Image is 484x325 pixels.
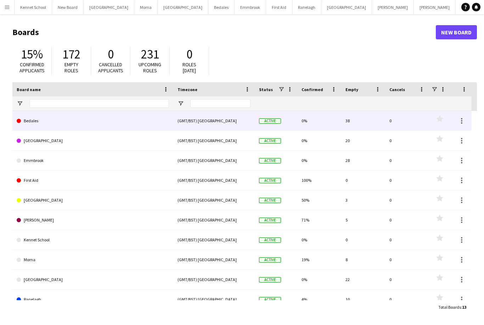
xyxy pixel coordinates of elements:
div: 20 [341,131,385,150]
div: 0 [385,131,429,150]
div: (GMT/BST) [GEOGRAPHIC_DATA] [173,230,255,250]
span: 172 [62,46,80,62]
div: 22 [341,270,385,289]
a: New Board [436,25,477,39]
div: 0 [385,270,429,289]
div: 0 [385,111,429,130]
div: (GMT/BST) [GEOGRAPHIC_DATA] [173,290,255,309]
button: Open Filter Menu [17,100,23,107]
div: 50% [297,190,341,210]
span: Empty roles [64,61,78,74]
span: Empty [345,87,358,92]
a: [GEOGRAPHIC_DATA] [17,270,169,290]
span: Timezone [178,87,197,92]
a: [GEOGRAPHIC_DATA] [17,131,169,151]
button: [PERSON_NAME] [414,0,456,14]
div: (GMT/BST) [GEOGRAPHIC_DATA] [173,250,255,269]
a: First Aid [17,170,169,190]
div: 0% [297,131,341,150]
span: Active [259,237,281,243]
span: Cancelled applicants [98,61,123,74]
button: Emmbrook [235,0,266,14]
span: Confirmed [302,87,323,92]
div: 0 [385,290,429,309]
a: Morna [17,250,169,270]
span: 0 [108,46,114,62]
span: 15% [21,46,43,62]
span: Active [259,297,281,302]
div: (GMT/BST) [GEOGRAPHIC_DATA] [173,131,255,150]
div: 0 [385,170,429,190]
span: Active [259,277,281,282]
div: 0 [341,230,385,250]
div: 8 [341,250,385,269]
div: 0% [297,270,341,289]
button: Morna [134,0,158,14]
span: Total Boards [438,304,461,310]
div: 28 [341,151,385,170]
a: Ranelagh [17,290,169,309]
div: 0 [385,230,429,250]
div: 0 [341,170,385,190]
a: [GEOGRAPHIC_DATA] [17,190,169,210]
div: 10 [341,290,385,309]
span: Active [259,218,281,223]
a: [PERSON_NAME] [17,210,169,230]
div: (GMT/BST) [GEOGRAPHIC_DATA] [173,111,255,130]
button: [PERSON_NAME] [372,0,414,14]
button: [GEOGRAPHIC_DATA] [321,0,372,14]
div: 0% [297,151,341,170]
div: 0 [385,190,429,210]
span: Active [259,138,281,144]
button: Open Filter Menu [178,100,184,107]
span: Cancels [389,87,405,92]
div: 0% [297,111,341,130]
input: Timezone Filter Input [190,99,251,108]
a: Kennet School [17,230,169,250]
div: 0 [385,151,429,170]
button: [GEOGRAPHIC_DATA] [84,0,134,14]
div: 5 [341,210,385,230]
span: Upcoming roles [139,61,161,74]
div: 4% [297,290,341,309]
div: 71% [297,210,341,230]
button: Ranelagh [292,0,321,14]
span: 0 [186,46,192,62]
a: Bedales [17,111,169,131]
span: Active [259,178,281,183]
span: Active [259,158,281,163]
div: (GMT/BST) [GEOGRAPHIC_DATA] [173,151,255,170]
div: 0 [385,250,429,269]
span: Board name [17,87,41,92]
div: 3 [341,190,385,210]
span: 13 [462,304,466,310]
div: (GMT/BST) [GEOGRAPHIC_DATA] [173,270,255,289]
button: New Board [52,0,84,14]
a: Emmbrook [17,151,169,170]
h1: Boards [12,27,436,38]
div: 19% [297,250,341,269]
div: (GMT/BST) [GEOGRAPHIC_DATA] [173,190,255,210]
div: 100% [297,170,341,190]
div: 38 [341,111,385,130]
span: Active [259,198,281,203]
span: Roles [DATE] [182,61,196,74]
span: Active [259,257,281,263]
div: : [438,300,466,314]
div: 0% [297,230,341,250]
button: Kennet School [15,0,52,14]
span: 231 [141,46,159,62]
span: Confirmed applicants [19,61,45,74]
span: Active [259,118,281,124]
button: First Aid [266,0,292,14]
span: Status [259,87,273,92]
button: Bedales [208,0,235,14]
button: [GEOGRAPHIC_DATA] [158,0,208,14]
div: (GMT/BST) [GEOGRAPHIC_DATA] [173,210,255,230]
div: 0 [385,210,429,230]
input: Board name Filter Input [29,99,169,108]
div: (GMT/BST) [GEOGRAPHIC_DATA] [173,170,255,190]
